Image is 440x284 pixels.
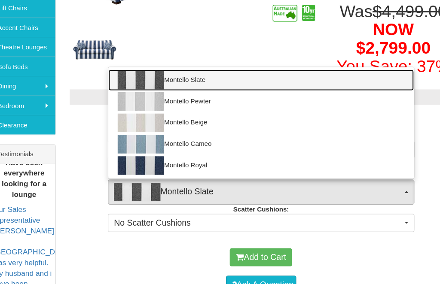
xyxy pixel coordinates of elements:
img: Montello Slate [124,66,167,83]
img: Montello Pewter [124,85,167,103]
img: Montello Cameo [124,125,167,142]
img: Montello Royal [124,145,167,162]
a: Montello Slate [116,64,398,84]
img: Montello Beige [124,105,167,122]
a: Montello Beige [116,104,398,124]
a: Montello Royal [116,143,398,163]
a: Montello Cameo [116,124,398,143]
a: Montello Pewter [116,84,398,104]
